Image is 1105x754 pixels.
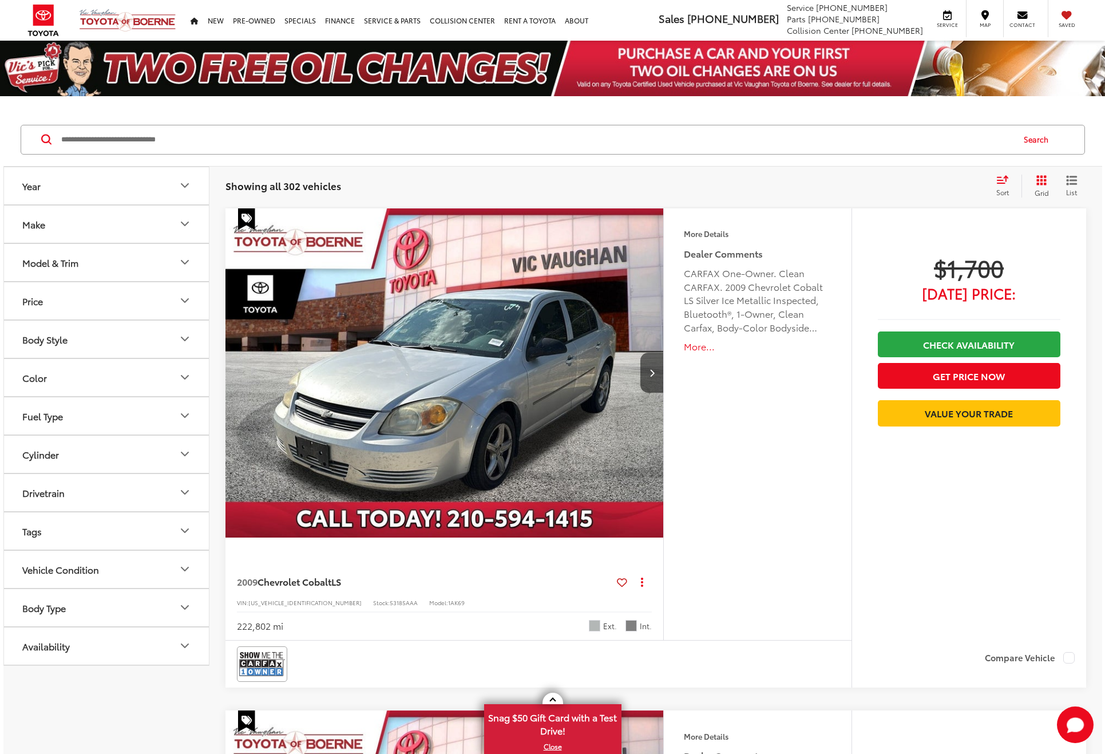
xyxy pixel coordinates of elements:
button: Select sort value [991,175,1021,198]
span: [DATE] Price: [878,287,1060,299]
span: Special [238,208,255,230]
span: Int. [640,621,652,631]
div: Body Type [22,602,66,613]
div: CARFAX One-Owner. Clean CARFAX. 2009 Chevrolet Cobalt LS Silver Ice Metallic Inspected, Bluetooth... [684,266,831,335]
div: Price [22,295,43,306]
span: Ext. [603,621,617,631]
span: Stock: [373,598,390,607]
div: Color [178,370,192,384]
div: Body Style [178,332,192,346]
span: [PHONE_NUMBER] [851,25,923,36]
button: DrivetrainDrivetrain [4,474,210,511]
div: Color [22,372,47,383]
div: 2009 Chevrolet Cobalt LS 0 [225,208,665,538]
div: Make [22,219,45,230]
button: Model & TrimModel & Trim [4,244,210,281]
div: Availability [178,639,192,653]
span: [PHONE_NUMBER] [687,11,779,26]
button: Toggle Chat Window [1057,706,1094,743]
img: 2009 Chevrolet Cobalt LS [225,208,665,539]
button: AvailabilityAvailability [4,627,210,665]
button: YearYear [4,167,210,204]
div: Body Style [22,334,68,345]
a: Check Availability [878,331,1060,357]
input: Search by Make, Model, or Keyword [60,126,1013,153]
div: Tags [22,526,42,536]
button: Vehicle ConditionVehicle Condition [4,551,210,588]
span: Service [787,2,814,13]
div: Fuel Type [22,410,63,421]
button: Body StyleBody Style [4,321,210,358]
span: VIN: [237,598,248,607]
span: Sort [996,187,1009,197]
h4: More Details [684,230,831,238]
img: CarFax One Owner [239,649,285,679]
svg: Start Chat [1057,706,1094,743]
span: Silver Ice Metallic [589,620,600,631]
div: Availability [22,641,70,652]
div: Cylinder [178,447,192,461]
div: Model & Trim [22,257,78,268]
button: TagsTags [4,512,210,550]
span: Model: [429,598,448,607]
span: List [1066,187,1078,197]
span: Map [972,21,997,29]
button: MakeMake [4,206,210,243]
label: Compare Vehicle [985,652,1075,664]
span: [PHONE_NUMBER] [816,2,888,13]
span: LS [331,575,341,588]
a: Value Your Trade [878,400,1060,426]
button: Next image [640,353,663,393]
div: Vehicle Condition [178,562,192,576]
div: 222,802 mi [237,619,283,633]
button: CylinderCylinder [4,436,210,473]
button: Fuel TypeFuel Type [4,397,210,435]
button: Get Price Now [878,363,1060,389]
div: Price [178,294,192,307]
div: Drivetrain [22,487,65,498]
div: Model & Trim [178,255,192,269]
span: Parts [787,13,806,25]
button: Search [1013,125,1065,154]
button: Actions [632,572,652,592]
span: Chevrolet Cobalt [258,575,331,588]
button: Grid View [1021,175,1058,198]
div: Drivetrain [178,485,192,499]
span: 53185AAA [390,598,418,607]
div: Make [178,217,192,231]
a: 2009Chevrolet CobaltLS [237,575,613,588]
button: List View [1058,175,1086,198]
div: Fuel Type [178,409,192,423]
span: [US_VEHICLE_IDENTIFICATION_NUMBER] [248,598,362,607]
h4: More Details [684,732,831,740]
span: Special [238,710,255,732]
button: PricePrice [4,282,210,319]
span: Gray [625,620,637,631]
span: Grid [1035,188,1049,198]
div: Cylinder [22,449,59,460]
span: Collision Center [787,25,849,36]
span: Sales [659,11,684,26]
div: Year [22,180,41,191]
span: 1AK69 [448,598,465,607]
div: Vehicle Condition [22,564,99,575]
span: Service [934,21,960,29]
a: 2009 Chevrolet Cobalt LS2009 Chevrolet Cobalt LS2009 Chevrolet Cobalt LS2009 Chevrolet Cobalt LS [225,208,665,538]
img: Vic Vaughan Toyota of Boerne [79,9,176,32]
button: Body TypeBody Type [4,589,210,626]
span: 2009 [237,575,258,588]
span: Showing all 302 vehicles [225,179,341,192]
span: $1,700 [878,253,1060,282]
span: dropdown dots [641,577,643,586]
span: Contact [1009,21,1035,29]
span: Snag $50 Gift Card with a Test Drive! [485,705,620,740]
button: ColorColor [4,359,210,396]
div: Tags [178,524,192,538]
div: Body Type [178,601,192,614]
div: Year [178,179,192,192]
span: [PHONE_NUMBER] [808,13,880,25]
button: More... [684,340,831,353]
span: Saved [1054,21,1079,29]
h5: Dealer Comments [684,247,831,260]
